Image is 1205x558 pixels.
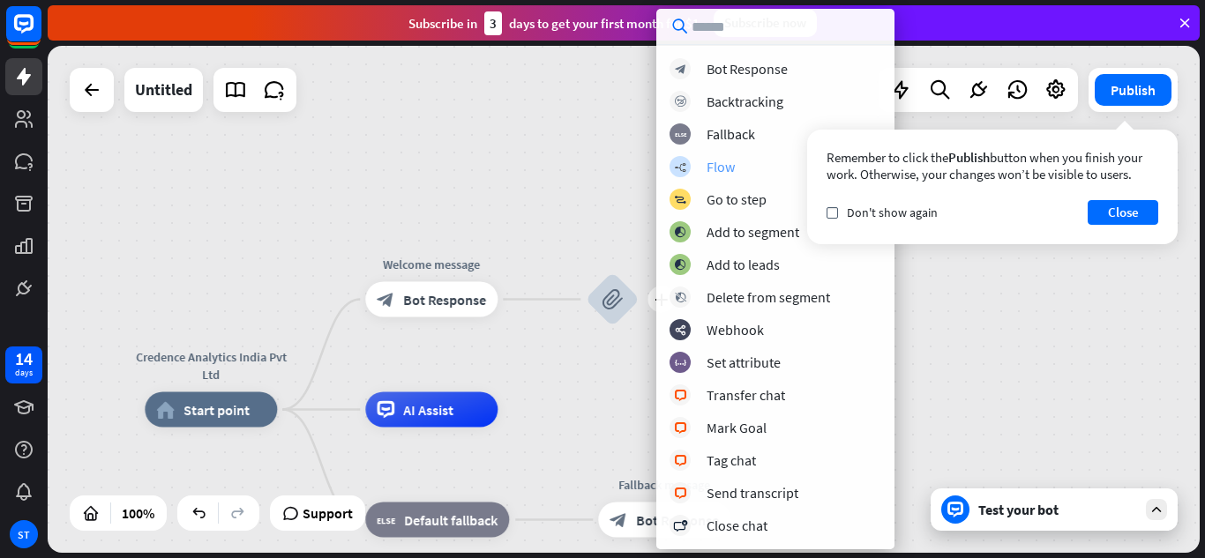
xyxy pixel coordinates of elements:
div: Transfer chat [707,386,785,404]
span: Start point [183,401,250,419]
div: Untitled [135,68,192,112]
button: Close [1088,200,1158,225]
i: block_bot_response [377,291,394,309]
div: Webhook [707,321,764,339]
span: Default fallback [404,511,498,529]
span: Bot Response [636,511,719,529]
div: Close chat [707,517,767,534]
i: block_fallback [377,511,395,529]
div: Bot Response [707,60,788,78]
i: block_livechat [674,455,687,466]
div: Delete from segment [707,288,830,306]
div: ST [10,520,38,548]
i: block_bot_response [610,511,627,529]
div: 14 [15,351,33,367]
i: plus [655,294,668,306]
div: Subscribe in days to get your first month for $1 [408,11,700,35]
i: block_livechat [674,422,687,434]
div: Test your bot [978,501,1137,518]
div: Add to leads [707,256,780,273]
div: 100% [116,499,160,527]
div: days [15,367,33,379]
div: Go to step [707,190,767,208]
div: Credence Analytics India Pvt Ltd [131,348,290,383]
i: home_2 [156,401,175,419]
i: block_add_to_segment [674,227,686,238]
div: Send transcript [707,484,798,502]
div: Mark Goal [707,419,767,436]
div: Set attribute [707,353,781,371]
a: 14 days [5,346,42,383]
div: Fallback message [585,476,744,494]
span: Support [303,499,353,527]
span: Publish [948,149,990,166]
i: builder_tree [674,161,686,173]
i: block_add_to_segment [674,259,686,271]
div: Remember to click the button when you finish your work. Otherwise, your changes won’t be visible ... [827,149,1158,182]
span: Bot Response [403,291,486,309]
i: block_livechat [674,487,687,499]
i: block_backtracking [675,96,686,108]
div: Fallback [707,125,755,143]
div: Backtracking [707,93,783,110]
div: Welcome message [352,256,511,273]
button: Open LiveChat chat widget [14,7,67,60]
i: block_delete_from_segment [675,292,686,303]
div: Add to segment [707,223,799,241]
div: Tag chat [707,451,756,469]
span: Don't show again [847,205,938,220]
i: block_livechat [674,390,687,401]
i: webhooks [675,324,686,336]
i: block_set_attribute [675,357,686,368]
i: block_fallback [675,129,686,140]
i: block_bot_response [675,63,686,75]
div: Flow [707,158,735,175]
i: block_close_chat [673,520,687,532]
div: 3 [484,11,502,35]
i: block_goto [674,194,686,205]
span: AI Assist [403,401,453,419]
button: Publish [1095,74,1171,106]
i: block_attachment [602,289,623,310]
